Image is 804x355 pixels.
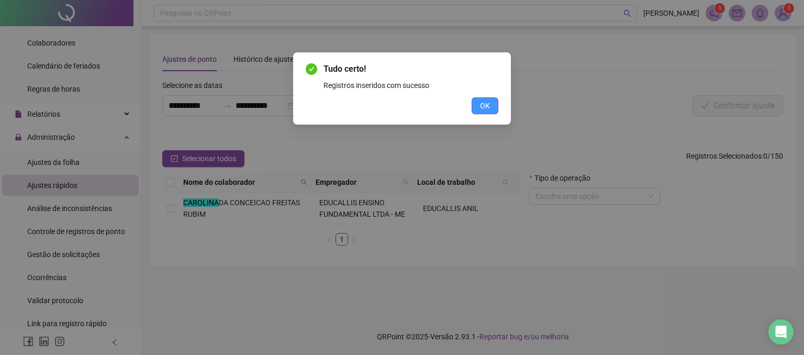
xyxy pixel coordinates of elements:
button: OK [472,97,498,114]
span: OK [480,100,490,112]
div: Open Intercom Messenger [768,319,794,345]
span: check-circle [306,63,317,75]
span: Tudo certo! [323,63,498,75]
div: Registros inseridos com sucesso [323,80,498,91]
